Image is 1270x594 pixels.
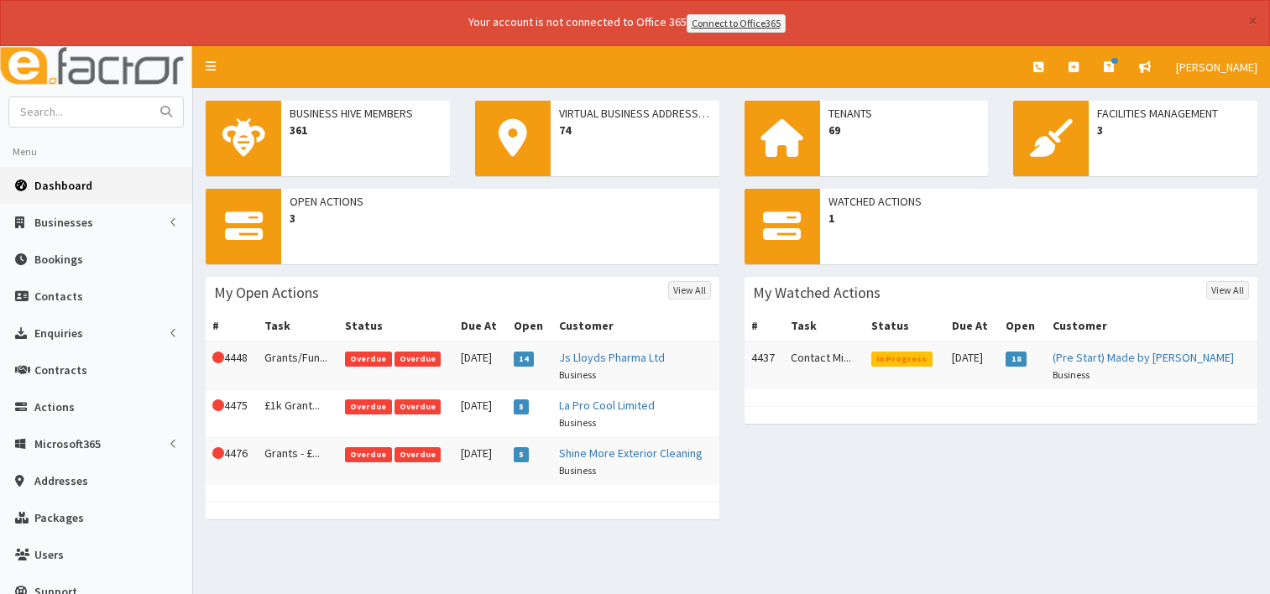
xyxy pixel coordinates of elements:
span: Virtual Business Addresses [559,105,711,122]
a: View All [668,281,711,300]
h3: My Open Actions [214,285,319,300]
span: Microsoft365 [34,436,101,451]
span: Enquiries [34,326,83,341]
span: 3 [290,210,711,227]
th: Open [999,310,1045,341]
span: Open Actions [290,193,711,210]
a: Js Lloyds Pharma Ltd [559,350,665,365]
span: 18 [1006,352,1027,367]
small: Business [559,416,596,429]
span: Contacts [34,289,83,304]
span: 14 [514,352,535,367]
th: Customer [1046,310,1257,341]
span: 1 [828,210,1250,227]
td: [DATE] [454,389,507,437]
th: # [745,310,785,341]
span: 69 [828,122,980,138]
td: [DATE] [454,437,507,485]
a: La Pro Cool Limited [559,398,655,413]
span: 3 [1097,122,1249,138]
th: Status [338,310,454,341]
span: Businesses [34,215,93,230]
a: View All [1206,281,1249,300]
th: Customer [552,310,719,341]
small: Business [1053,368,1090,381]
span: Tenants [828,105,980,122]
span: Overdue [345,447,392,462]
small: Business [559,464,596,477]
i: This Action is overdue! [212,352,224,363]
span: Addresses [34,473,88,488]
button: × [1248,12,1257,29]
td: 4437 [745,341,785,389]
td: Grants - £... [258,437,339,485]
div: Your account is not connected to Office 365 [136,13,1118,33]
span: Users [34,547,64,562]
th: Task [258,310,339,341]
small: Business [559,368,596,381]
th: Status [865,310,945,341]
h3: My Watched Actions [753,285,881,300]
span: Dashboard [34,178,92,193]
span: In Progress [871,352,933,367]
span: Overdue [395,447,442,462]
th: Due At [945,310,999,341]
a: Connect to Office365 [687,14,786,33]
span: 5 [514,399,530,414]
td: 4448 [206,341,258,390]
td: £1k Grant... [258,389,339,437]
td: [DATE] [945,341,999,389]
td: Contact Mi... [784,341,865,389]
span: Facilities Management [1097,105,1249,122]
th: # [206,310,258,341]
th: Due At [454,310,507,341]
span: Overdue [345,399,392,414]
a: (Pre Start) Made by [PERSON_NAME] [1053,350,1234,365]
i: This Action is overdue! [212,447,224,459]
span: Packages [34,510,84,525]
span: Actions [34,399,75,414]
span: Overdue [345,352,392,367]
input: Search... [9,97,150,127]
span: Business Hive Members [290,105,442,122]
span: Watched Actions [828,193,1250,210]
a: [PERSON_NAME] [1163,46,1270,88]
span: Bookings [34,252,83,267]
td: 4476 [206,437,258,485]
td: 4475 [206,389,258,437]
span: 361 [290,122,442,138]
th: Open [507,310,552,341]
span: 74 [559,122,711,138]
span: Overdue [395,352,442,367]
a: Shine More Exterior Cleaning [559,445,703,461]
span: Contracts [34,362,87,378]
span: [PERSON_NAME] [1176,60,1257,75]
td: Grants/Fun... [258,341,339,390]
td: [DATE] [454,341,507,390]
i: This Action is overdue! [212,399,224,411]
span: 5 [514,447,530,462]
th: Task [784,310,865,341]
span: Overdue [395,399,442,414]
